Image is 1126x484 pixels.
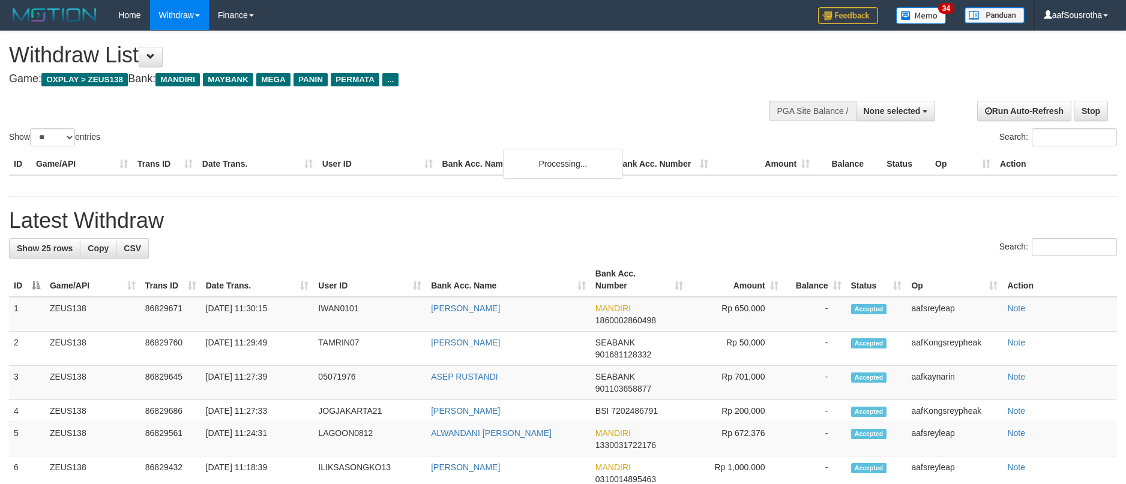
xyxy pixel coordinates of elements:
a: Note [1007,428,1025,438]
th: Op: activate to sort column ascending [906,263,1002,297]
td: 86829645 [140,366,201,400]
a: ASEP RUSTANDI [431,372,498,381]
a: CSV [116,238,149,258]
a: [PERSON_NAME] [431,338,500,347]
td: - [783,366,846,400]
span: MAYBANK [203,73,253,86]
a: Stop [1074,101,1108,121]
span: MANDIRI [595,303,631,313]
span: Accepted [851,429,887,439]
td: IWAN0101 [313,297,426,332]
span: CSV [124,243,141,253]
span: None selected [864,106,921,116]
th: ID [9,153,31,175]
th: Action [1002,263,1117,297]
th: Bank Acc. Number [612,153,713,175]
th: Amount [713,153,814,175]
td: [DATE] 11:27:33 [201,400,314,422]
th: Game/API [31,153,133,175]
th: User ID [318,153,438,175]
td: aafsreyleap [906,422,1002,456]
a: Note [1007,462,1025,472]
span: Accepted [851,304,887,314]
td: aafKongsreypheak [906,400,1002,422]
td: ZEUS138 [45,332,140,366]
td: 4 [9,400,45,422]
span: Copy 7202486791 to clipboard [611,406,658,416]
th: Trans ID [133,153,197,175]
th: Date Trans.: activate to sort column ascending [201,263,314,297]
select: Showentries [30,128,75,146]
td: ZEUS138 [45,297,140,332]
span: MANDIRI [155,73,200,86]
td: [DATE] 11:24:31 [201,422,314,456]
span: Copy 0310014895463 to clipboard [595,474,656,484]
h4: Game: Bank: [9,73,739,85]
span: 34 [938,3,954,14]
span: Copy [88,243,109,253]
a: [PERSON_NAME] [431,406,500,416]
label: Search: [999,128,1117,146]
th: Trans ID: activate to sort column ascending [140,263,201,297]
td: 3 [9,366,45,400]
th: Action [995,153,1117,175]
th: Op [930,153,995,175]
input: Search: [1032,238,1117,256]
th: Status: activate to sort column ascending [846,263,907,297]
th: Bank Acc. Name [438,153,612,175]
span: Copy 1860002860498 to clipboard [595,315,656,325]
span: Copy 1330031722176 to clipboard [595,440,656,450]
span: PANIN [294,73,328,86]
td: [DATE] 11:30:15 [201,297,314,332]
td: Rp 200,000 [688,400,783,422]
td: Rp 650,000 [688,297,783,332]
td: [DATE] 11:29:49 [201,332,314,366]
img: panduan.png [965,7,1025,23]
input: Search: [1032,128,1117,146]
td: 5 [9,422,45,456]
td: TAMRIN07 [313,332,426,366]
a: Run Auto-Refresh [977,101,1071,121]
td: 86829760 [140,332,201,366]
td: 1 [9,297,45,332]
span: Copy 901103658877 to clipboard [595,384,651,393]
span: SEABANK [595,372,635,381]
a: Note [1007,338,1025,347]
td: - [783,332,846,366]
h1: Withdraw List [9,43,739,67]
td: LAGOON0812 [313,422,426,456]
span: Accepted [851,463,887,473]
span: ... [382,73,399,86]
td: Rp 50,000 [688,332,783,366]
a: [PERSON_NAME] [431,462,500,472]
span: PERMATA [331,73,379,86]
td: ZEUS138 [45,422,140,456]
th: Bank Acc. Name: activate to sort column ascending [426,263,591,297]
td: aafkaynarin [906,366,1002,400]
label: Show entries [9,128,100,146]
a: ALWANDANI [PERSON_NAME] [431,428,552,438]
td: 2 [9,332,45,366]
th: Status [882,153,930,175]
label: Search: [999,238,1117,256]
span: Accepted [851,338,887,348]
td: JOGJAKARTA21 [313,400,426,422]
span: Copy 901681128332 to clipboard [595,350,651,359]
td: ZEUS138 [45,400,140,422]
td: 86829686 [140,400,201,422]
img: Button%20Memo.svg [896,7,947,24]
td: 86829561 [140,422,201,456]
td: aafKongsreypheak [906,332,1002,366]
th: Bank Acc. Number: activate to sort column ascending [591,263,688,297]
td: ZEUS138 [45,366,140,400]
td: - [783,422,846,456]
td: Rp 672,376 [688,422,783,456]
a: Note [1007,372,1025,381]
th: Amount: activate to sort column ascending [688,263,783,297]
td: - [783,297,846,332]
th: User ID: activate to sort column ascending [313,263,426,297]
th: Balance [814,153,882,175]
th: Game/API: activate to sort column ascending [45,263,140,297]
div: Processing... [503,149,623,179]
span: BSI [595,406,609,416]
